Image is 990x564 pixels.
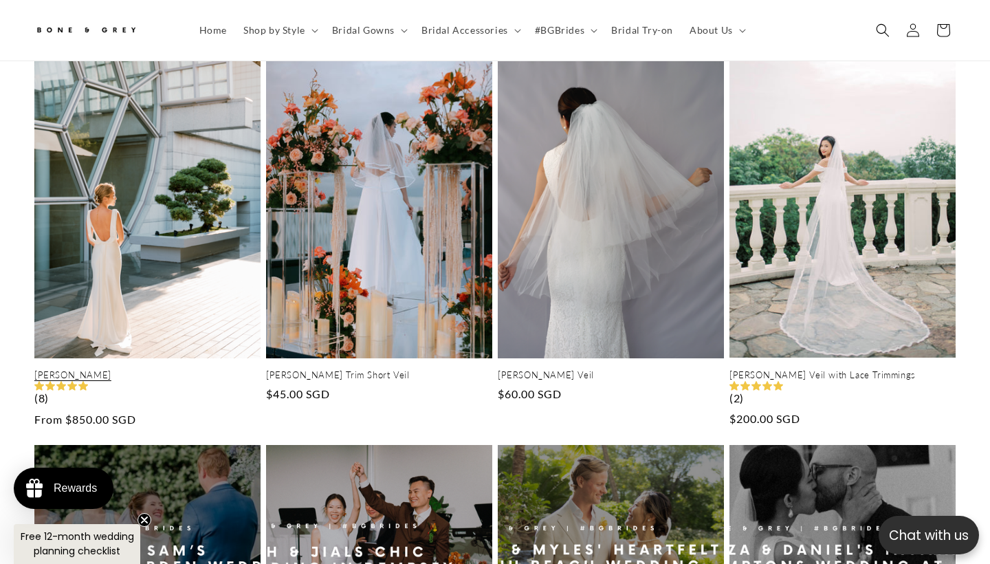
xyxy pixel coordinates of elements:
a: [PERSON_NAME] [34,369,261,381]
span: Shop by Style [243,24,305,36]
a: Home [191,16,235,45]
span: About Us [690,24,733,36]
summary: Shop by Style [235,16,324,45]
summary: Bridal Gowns [324,16,413,45]
div: Free 12-month wedding planning checklistClose teaser [14,524,140,564]
span: Bridal Accessories [421,24,508,36]
summary: Bridal Accessories [413,16,527,45]
span: #BGBrides [535,24,584,36]
span: Free 12-month wedding planning checklist [21,530,134,558]
p: Chat with us [879,525,979,545]
a: [PERSON_NAME] Veil with Lace Trimmings [729,369,956,381]
button: Open chatbox [879,516,979,554]
div: Rewards [54,482,97,495]
a: Bone and Grey Bridal [30,14,177,47]
img: Bone and Grey Bridal [34,19,137,42]
a: Bridal Try-on [603,16,681,45]
summary: Search [868,15,898,45]
span: Bridal Try-on [611,24,673,36]
a: [PERSON_NAME] Trim Short Veil [266,369,492,381]
span: Home [199,24,227,36]
summary: About Us [681,16,751,45]
button: Close teaser [137,513,151,527]
summary: #BGBrides [527,16,603,45]
span: Bridal Gowns [332,24,395,36]
a: [PERSON_NAME] Veil [498,369,724,381]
